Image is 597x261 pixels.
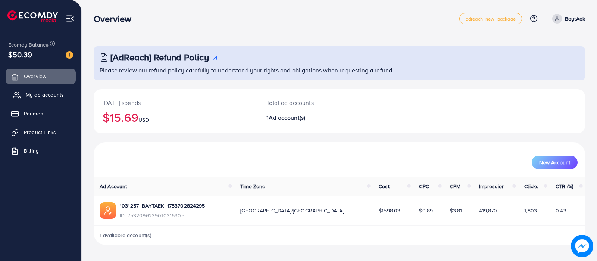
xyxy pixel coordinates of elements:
[110,52,209,63] h3: [AdReach] Refund Policy
[6,87,76,102] a: My ad accounts
[6,69,76,84] a: Overview
[240,207,344,214] span: [GEOGRAPHIC_DATA]/[GEOGRAPHIC_DATA]
[532,156,578,169] button: New Account
[120,202,205,209] a: 1031257_BAYTAEK_1753702824295
[7,10,58,22] img: logo
[571,235,593,257] img: image
[479,183,505,190] span: Impression
[26,91,64,99] span: My ad accounts
[266,114,371,121] h2: 1
[524,207,537,214] span: 1,803
[266,98,371,107] p: Total ad accounts
[450,207,462,214] span: $3.81
[8,49,32,60] span: $50.39
[100,66,581,75] p: Please review our refund policy carefully to understand your rights and obligations when requesti...
[103,110,249,124] h2: $15.69
[100,232,152,239] span: 1 available account(s)
[24,110,45,117] span: Payment
[8,41,49,49] span: Ecomdy Balance
[466,16,516,21] span: adreach_new_package
[24,147,39,155] span: Billing
[103,98,249,107] p: [DATE] spends
[6,106,76,121] a: Payment
[24,72,46,80] span: Overview
[539,160,570,165] span: New Account
[6,125,76,140] a: Product Links
[379,207,400,214] span: $1598.03
[419,207,433,214] span: $0.89
[6,143,76,158] a: Billing
[269,114,305,122] span: Ad account(s)
[66,51,73,59] img: image
[24,128,56,136] span: Product Links
[66,14,74,23] img: menu
[556,183,573,190] span: CTR (%)
[459,13,522,24] a: adreach_new_package
[479,207,497,214] span: 419,870
[524,183,538,190] span: Clicks
[379,183,390,190] span: Cost
[556,207,566,214] span: 0.43
[100,183,127,190] span: Ad Account
[549,14,585,24] a: BaytAek
[450,183,460,190] span: CPM
[94,13,137,24] h3: Overview
[100,202,116,219] img: ic-ads-acc.e4c84228.svg
[120,212,205,219] span: ID: 7532096239010316305
[419,183,429,190] span: CPC
[240,183,265,190] span: Time Zone
[138,116,149,124] span: USD
[565,14,585,23] p: BaytAek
